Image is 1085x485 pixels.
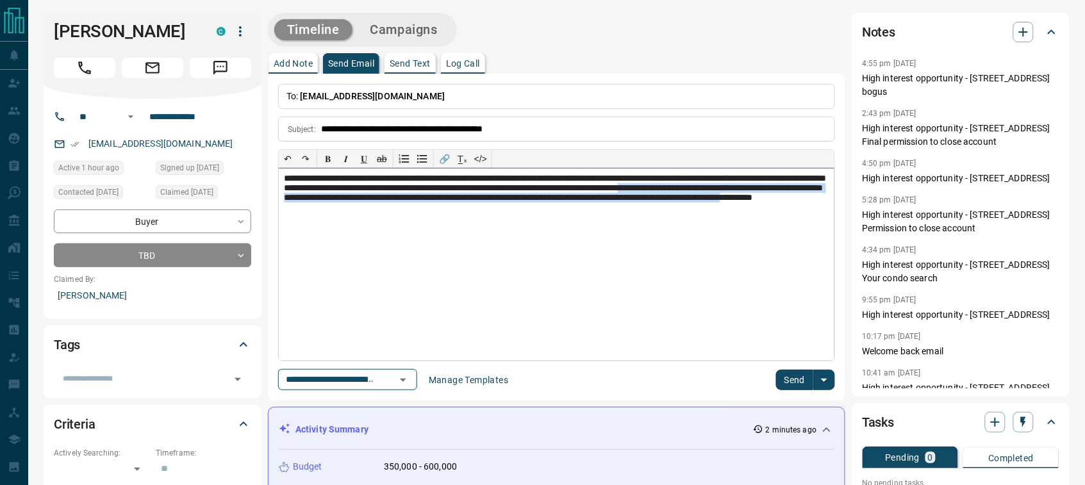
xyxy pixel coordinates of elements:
[54,285,251,306] p: [PERSON_NAME]
[54,329,251,360] div: Tags
[54,185,149,203] div: Sun Sep 06 2020
[862,195,916,204] p: 5:28 pm [DATE]
[862,308,1059,322] p: High interest opportunity - [STREET_ADDRESS]
[395,150,413,168] button: Numbered list
[156,161,251,179] div: Sun Sep 06 2020
[54,210,251,233] div: Buyer
[319,150,337,168] button: 𝐁
[123,109,138,124] button: Open
[766,424,816,436] p: 2 minutes ago
[274,19,352,40] button: Timeline
[862,17,1059,47] div: Notes
[862,407,1059,438] div: Tasks
[217,27,226,36] div: condos.ca
[337,150,355,168] button: 𝑰
[446,59,480,68] p: Log Call
[54,161,149,179] div: Fri Aug 15 2025
[160,186,213,199] span: Claimed [DATE]
[862,172,1059,185] p: High interest opportunity - [STREET_ADDRESS]
[377,154,387,164] s: ab
[862,245,916,254] p: 4:34 pm [DATE]
[454,150,472,168] button: T̲ₓ
[394,371,412,389] button: Open
[54,243,251,267] div: TBD
[413,150,431,168] button: Bullet list
[776,370,836,390] div: split button
[88,138,233,149] a: [EMAIL_ADDRESS][DOMAIN_NAME]
[54,274,251,285] p: Claimed By:
[54,334,80,355] h2: Tags
[295,423,369,436] p: Activity Summary
[862,22,895,42] h2: Notes
[58,161,119,174] span: Active 1 hour ago
[355,150,373,168] button: 𝐔
[358,19,451,40] button: Campaigns
[373,150,391,168] button: ab
[54,58,115,78] span: Call
[361,154,367,164] span: 𝐔
[58,186,119,199] span: Contacted [DATE]
[988,454,1034,463] p: Completed
[886,453,920,462] p: Pending
[421,370,516,390] button: Manage Templates
[862,122,1059,149] p: High interest opportunity - [STREET_ADDRESS] Final permission to close account
[54,21,197,42] h1: [PERSON_NAME]
[301,91,445,101] span: [EMAIL_ADDRESS][DOMAIN_NAME]
[274,59,313,68] p: Add Note
[328,59,374,68] p: Send Email
[54,414,95,434] h2: Criteria
[862,109,916,118] p: 2:43 pm [DATE]
[229,370,247,388] button: Open
[190,58,251,78] span: Message
[278,84,835,109] p: To:
[70,140,79,149] svg: Email Verified
[862,412,894,432] h2: Tasks
[156,185,251,203] div: Sun Sep 06 2020
[862,332,921,341] p: 10:17 pm [DATE]
[776,370,814,390] button: Send
[862,208,1059,235] p: High interest opportunity - [STREET_ADDRESS] Permission to close account
[928,453,933,462] p: 0
[156,447,251,459] p: Timeframe:
[54,409,251,440] div: Criteria
[122,58,183,78] span: Email
[390,59,431,68] p: Send Text
[862,159,916,168] p: 4:50 pm [DATE]
[472,150,490,168] button: </>
[862,59,916,68] p: 4:55 pm [DATE]
[862,345,1059,358] p: Welcome back email
[288,124,316,135] p: Subject:
[862,72,1059,99] p: High interest opportunity - [STREET_ADDRESS] bogus
[862,368,921,377] p: 10:41 am [DATE]
[862,381,1059,395] p: High interest opportunity - [STREET_ADDRESS]
[279,418,834,441] div: Activity Summary2 minutes ago
[54,447,149,459] p: Actively Searching:
[279,150,297,168] button: ↶
[384,460,457,473] p: 350,000 - 600,000
[862,258,1059,285] p: High interest opportunity - [STREET_ADDRESS] Your condo search
[862,295,916,304] p: 9:55 pm [DATE]
[293,460,322,473] p: Budget
[160,161,219,174] span: Signed up [DATE]
[297,150,315,168] button: ↷
[436,150,454,168] button: 🔗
